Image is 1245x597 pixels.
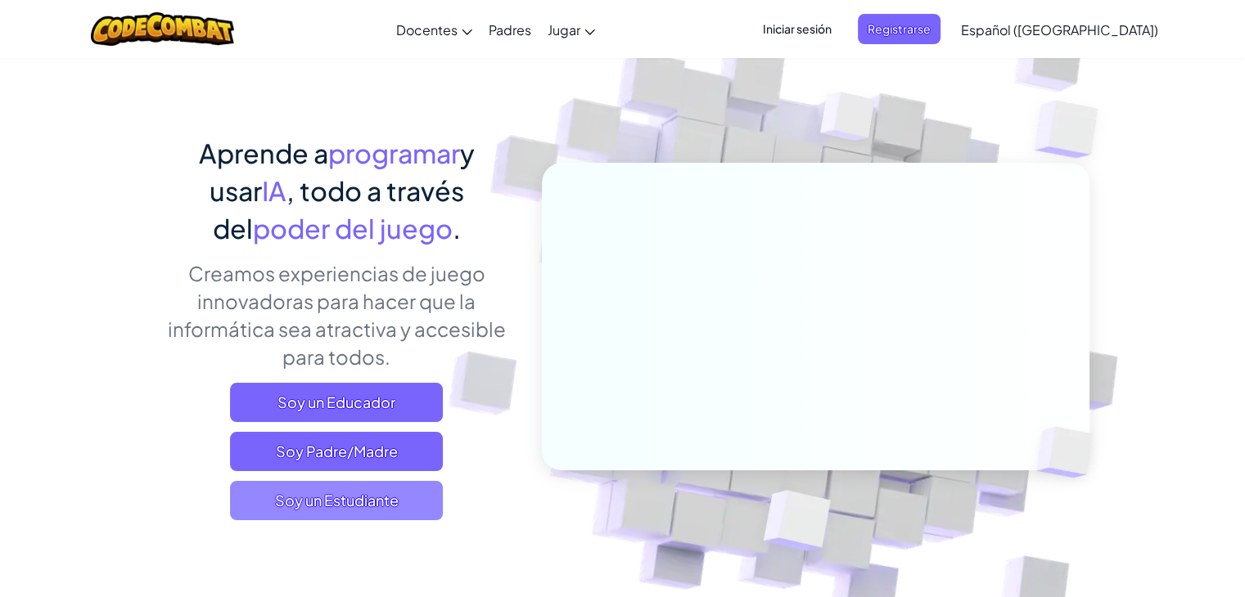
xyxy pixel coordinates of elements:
[230,383,443,422] a: Soy un Educador
[230,481,443,520] button: Soy un Estudiante
[453,212,461,245] span: .
[1002,61,1144,199] img: Overlap cubes
[1008,393,1131,512] img: Overlap cubes
[230,432,443,471] a: Soy Padre/Madre
[388,7,480,52] a: Docentes
[156,259,517,370] p: Creamos experiencias de juego innovadoras para hacer que la informática sea atractiva y accesible...
[253,212,453,245] span: poder del juego
[91,12,234,46] img: CodeCombat logo
[723,456,869,591] img: Overlap cubes
[753,14,841,44] button: Iniciar sesión
[262,174,286,207] span: IA
[961,21,1158,38] span: Español ([GEOGRAPHIC_DATA])
[953,7,1166,52] a: Español ([GEOGRAPHIC_DATA])
[539,7,603,52] a: Jugar
[480,7,539,52] a: Padres
[548,21,580,38] span: Jugar
[396,21,458,38] span: Docentes
[213,174,464,245] span: , todo a través del
[328,137,460,169] span: programar
[199,137,328,169] span: Aprende a
[858,14,941,44] button: Registrarse
[789,60,907,182] img: Overlap cubes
